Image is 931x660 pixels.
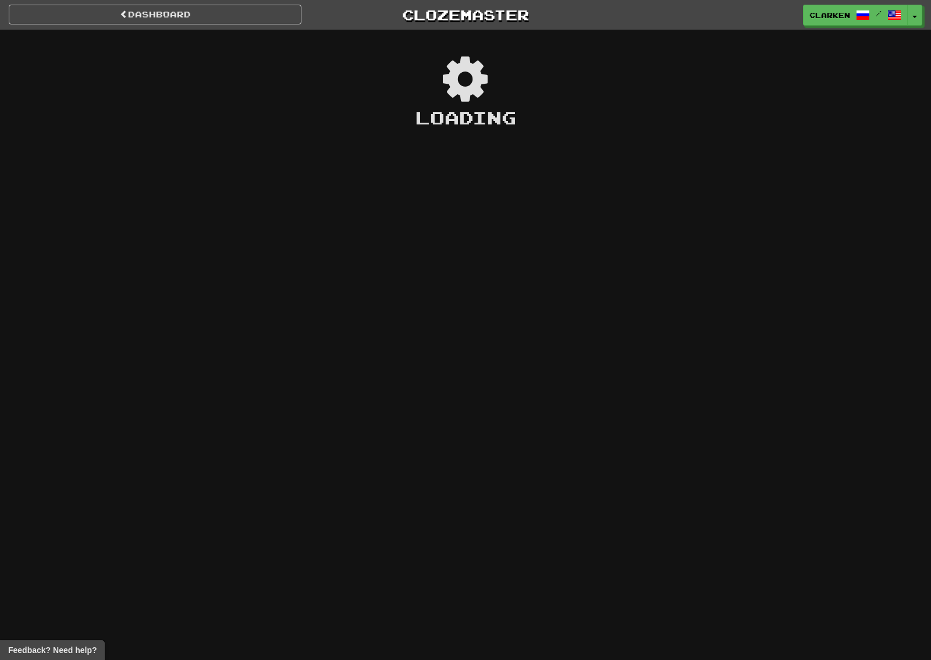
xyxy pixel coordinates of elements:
[8,644,97,656] span: Open feedback widget
[803,5,908,26] a: clarken /
[809,10,850,20] span: clarken
[876,9,882,17] span: /
[319,5,612,25] a: Clozemaster
[9,5,301,24] a: Dashboard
